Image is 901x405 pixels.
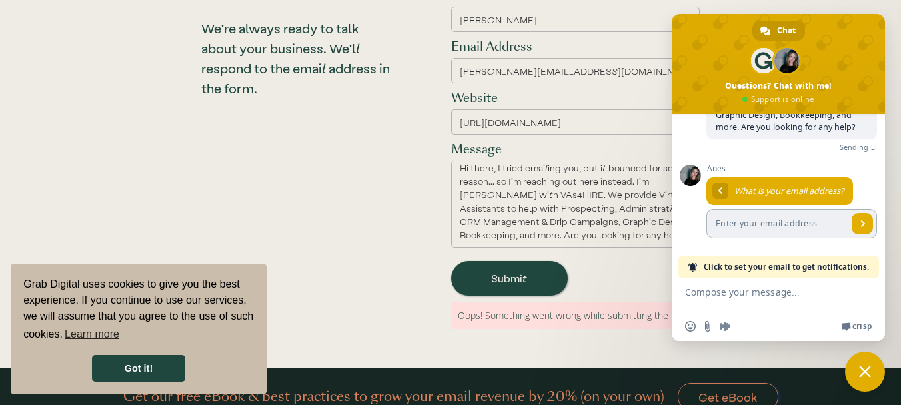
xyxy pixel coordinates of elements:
span: Sending [840,143,868,152]
span: Anes [706,164,877,173]
span: Chat [777,21,796,41]
a: Crisp [841,321,872,332]
textarea: Compose your message... [685,278,845,312]
span: Grab Digital uses cookies to give you the best experience. If you continue to use our services, w... [23,276,254,344]
label: Website [451,90,700,106]
a: Close chat [845,352,885,392]
span: What is your email address? [734,185,844,197]
a: learn more about cookies [63,324,121,344]
label: Email Address [451,39,700,55]
div: cookieconsent [11,264,267,394]
a: Send [852,213,873,234]
div: Email Form failure [451,302,700,329]
input: Submit [451,261,568,296]
a: Chat [752,21,805,41]
span: Send a file [702,321,713,332]
span: Audio message [720,321,730,332]
span: Insert an emoji [685,321,696,332]
h3: We're always ready to talk about your business. We'll respond to the email address in the form. [201,18,395,98]
input: Enter your email address... [706,209,848,238]
span: Crisp [852,321,872,332]
a: dismiss cookie message [92,355,185,382]
div: Oops! Something went wrong while submitting the form. [458,309,694,322]
label: Message [451,141,700,157]
span: Click to set your email to get notifications. [704,256,869,278]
